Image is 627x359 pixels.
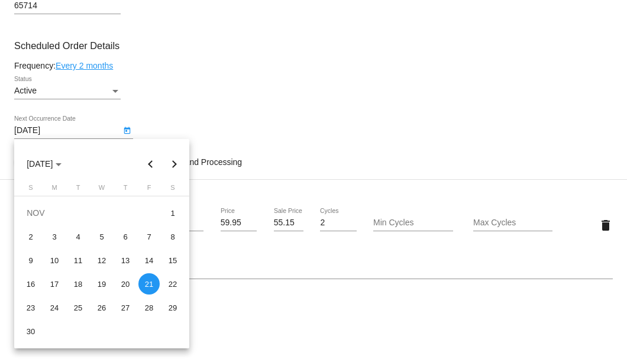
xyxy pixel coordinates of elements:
div: 26 [91,297,112,318]
th: Friday [137,184,161,196]
div: 16 [20,273,41,295]
div: 27 [115,297,136,318]
div: 21 [138,273,160,295]
td: November 25, 2025 [66,296,90,319]
th: Sunday [19,184,43,196]
div: 14 [138,250,160,271]
div: 11 [67,250,89,271]
div: 22 [162,273,183,295]
div: 12 [91,250,112,271]
div: 6 [115,226,136,247]
td: November 5, 2025 [90,225,114,248]
td: NOV [19,201,161,225]
td: November 16, 2025 [19,272,43,296]
button: Choose month and year [17,152,71,176]
div: 3 [44,226,65,247]
td: November 2, 2025 [19,225,43,248]
td: November 28, 2025 [137,296,161,319]
td: November 26, 2025 [90,296,114,319]
div: 2 [20,226,41,247]
td: November 1, 2025 [161,201,185,225]
td: November 14, 2025 [137,248,161,272]
div: 23 [20,297,41,318]
td: November 10, 2025 [43,248,66,272]
td: November 8, 2025 [161,225,185,248]
span: [DATE] [27,159,62,169]
td: November 23, 2025 [19,296,43,319]
th: Tuesday [66,184,90,196]
td: November 29, 2025 [161,296,185,319]
div: 17 [44,273,65,295]
div: 13 [115,250,136,271]
td: November 22, 2025 [161,272,185,296]
td: November 20, 2025 [114,272,137,296]
div: 8 [162,226,183,247]
td: November 13, 2025 [114,248,137,272]
td: November 18, 2025 [66,272,90,296]
div: 30 [20,321,41,342]
td: November 27, 2025 [114,296,137,319]
td: November 4, 2025 [66,225,90,248]
td: November 3, 2025 [43,225,66,248]
div: 29 [162,297,183,318]
div: 25 [67,297,89,318]
td: November 12, 2025 [90,248,114,272]
div: 24 [44,297,65,318]
div: 1 [162,202,183,224]
td: November 9, 2025 [19,248,43,272]
div: 5 [91,226,112,247]
div: 4 [67,226,89,247]
td: November 19, 2025 [90,272,114,296]
div: 10 [44,250,65,271]
td: November 15, 2025 [161,248,185,272]
div: 9 [20,250,41,271]
div: 20 [115,273,136,295]
td: November 24, 2025 [43,296,66,319]
div: 19 [91,273,112,295]
div: 7 [138,226,160,247]
td: November 30, 2025 [19,319,43,343]
button: Next month [163,152,186,176]
th: Wednesday [90,184,114,196]
td: November 7, 2025 [137,225,161,248]
th: Saturday [161,184,185,196]
div: 28 [138,297,160,318]
div: 18 [67,273,89,295]
div: 15 [162,250,183,271]
td: November 21, 2025 [137,272,161,296]
button: Previous month [139,152,163,176]
td: November 17, 2025 [43,272,66,296]
td: November 6, 2025 [114,225,137,248]
td: November 11, 2025 [66,248,90,272]
th: Thursday [114,184,137,196]
th: Monday [43,184,66,196]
